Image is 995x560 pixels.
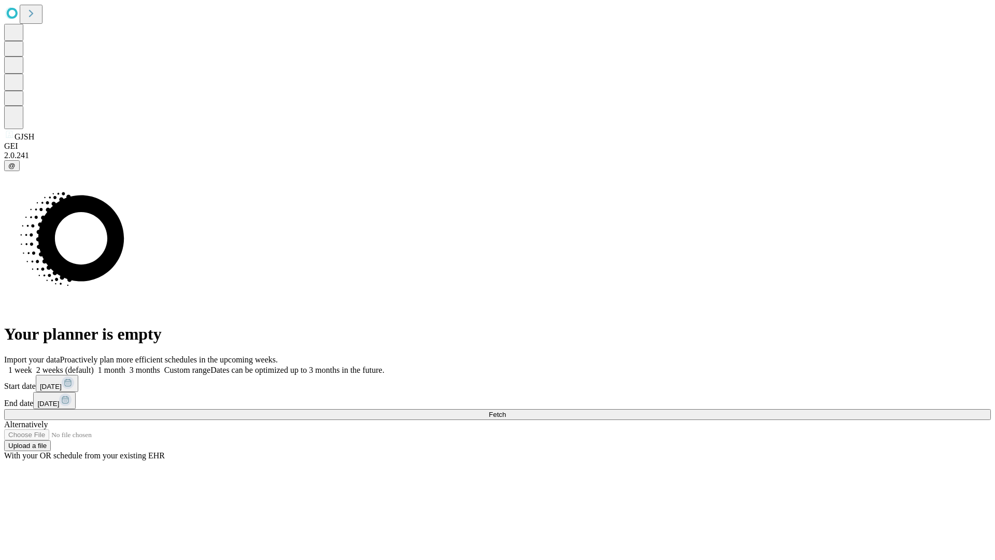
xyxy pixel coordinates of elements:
span: [DATE] [40,383,62,390]
span: Import your data [4,355,60,364]
span: @ [8,162,16,170]
span: Alternatively [4,420,48,429]
div: 2.0.241 [4,151,991,160]
span: 1 month [98,366,125,374]
span: Fetch [489,411,506,418]
span: Proactively plan more efficient schedules in the upcoming weeks. [60,355,278,364]
button: [DATE] [36,375,78,392]
div: Start date [4,375,991,392]
div: GEI [4,142,991,151]
div: End date [4,392,991,409]
button: @ [4,160,20,171]
span: 2 weeks (default) [36,366,94,374]
span: 1 week [8,366,32,374]
span: 3 months [130,366,160,374]
h1: Your planner is empty [4,325,991,344]
span: GJSH [15,132,34,141]
button: [DATE] [33,392,76,409]
span: Custom range [164,366,210,374]
span: [DATE] [37,400,59,408]
span: Dates can be optimized up to 3 months in the future. [210,366,384,374]
span: With your OR schedule from your existing EHR [4,451,165,460]
button: Fetch [4,409,991,420]
button: Upload a file [4,440,51,451]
